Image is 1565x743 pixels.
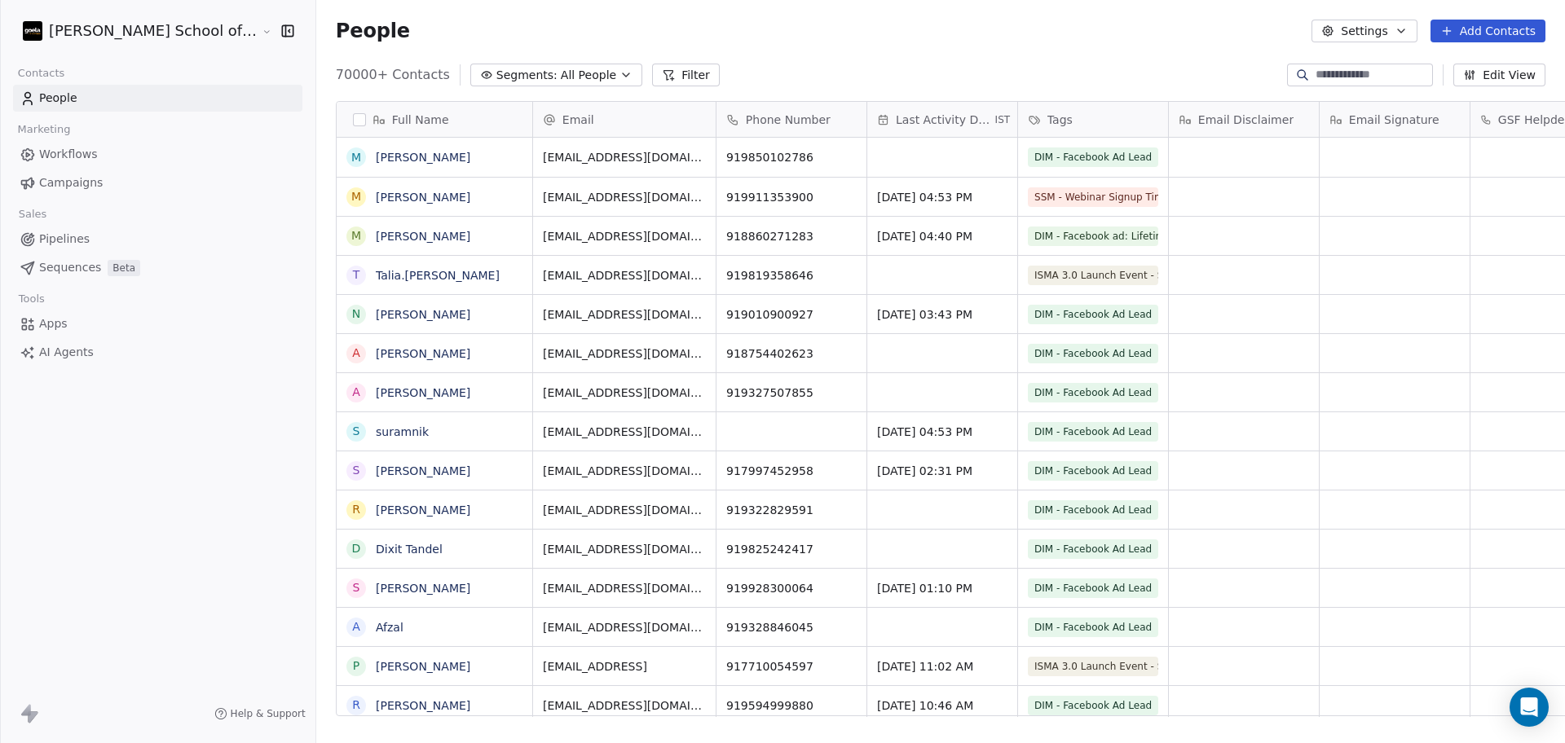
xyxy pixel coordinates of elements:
[1028,147,1158,167] span: DIM - Facebook Ad Lead
[352,618,360,635] div: A
[726,189,857,205] span: 919911353900
[1028,344,1158,363] span: DIM - Facebook Ad Lead
[543,149,706,165] span: [EMAIL_ADDRESS][DOMAIN_NAME]
[376,543,443,556] a: Dixit Tandel
[1047,112,1073,128] span: Tags
[49,20,258,42] span: [PERSON_NAME] School of Finance LLP
[20,17,250,45] button: [PERSON_NAME] School of Finance LLP
[1028,461,1158,481] span: DIM - Facebook Ad Lead
[726,463,857,479] span: 917997452958
[726,306,857,323] span: 919010900927
[352,697,360,714] div: R
[39,344,94,361] span: AI Agents
[1312,20,1417,42] button: Settings
[726,697,857,714] span: 919594999880
[352,501,360,518] div: R
[11,61,72,86] span: Contacts
[214,707,306,720] a: Help & Support
[1028,657,1158,676] span: ISMA 3.0 Launch Event - Signup
[543,580,706,596] span: [EMAIL_ADDRESS][DOMAIN_NAME]
[896,112,992,128] span: Last Activity Date
[652,64,720,86] button: Filter
[877,580,1007,596] span: [DATE] 01:10 PM
[11,202,54,226] span: Sales
[543,345,706,362] span: [EMAIL_ADDRESS][DOMAIN_NAME]
[231,707,306,720] span: Help & Support
[726,580,857,596] span: 919928300064
[1028,226,1158,246] span: DIM - Facebook ad: Lifetime Recording
[11,287,51,311] span: Tools
[13,141,302,168] a: Workflows
[543,619,706,635] span: [EMAIL_ADDRESS][DOMAIN_NAME]
[376,386,470,399] a: [PERSON_NAME]
[353,657,359,675] div: P
[13,254,302,281] a: SequencesBeta
[1028,618,1158,637] span: DIM - Facebook Ad Lead
[352,384,360,401] div: A
[1431,20,1545,42] button: Add Contacts
[1453,64,1545,86] button: Edit View
[543,267,706,284] span: [EMAIL_ADDRESS][DOMAIN_NAME]
[337,138,533,717] div: grid
[1028,500,1158,520] span: DIM - Facebook Ad Lead
[543,463,706,479] span: [EMAIL_ADDRESS][DOMAIN_NAME]
[1028,696,1158,715] span: DIM - Facebook Ad Lead
[543,502,706,518] span: [EMAIL_ADDRESS][DOMAIN_NAME]
[376,464,470,477] a: [PERSON_NAME]
[1028,539,1158,559] span: DIM - Facebook Ad Lead
[746,112,831,128] span: Phone Number
[13,226,302,253] a: Pipelines
[877,424,1007,440] span: [DATE] 04:53 PM
[352,423,359,440] div: s
[726,619,857,635] span: 919328846045
[376,660,470,673] a: [PERSON_NAME]
[11,117,77,142] span: Marketing
[726,502,857,518] span: 919322829591
[1349,112,1439,128] span: Email Signature
[1028,383,1158,402] span: DIM - Facebook Ad Lead
[543,189,706,205] span: [EMAIL_ADDRESS][DOMAIN_NAME]
[533,102,716,137] div: Email
[877,228,1007,244] span: [DATE] 04:40 PM
[543,658,706,675] span: [EMAIL_ADDRESS]
[726,228,857,244] span: 918860271283
[543,385,706,401] span: [EMAIL_ADDRESS][DOMAIN_NAME]
[376,230,470,243] a: [PERSON_NAME]
[352,579,359,596] div: s
[39,90,77,107] span: People
[39,315,68,332] span: Apps
[1028,578,1158,598] span: DIM - Facebook Ad Lead
[543,306,706,323] span: [EMAIL_ADDRESS][DOMAIN_NAME]
[726,267,857,284] span: 919819358646
[376,151,470,164] a: [PERSON_NAME]
[336,19,410,43] span: People
[877,189,1007,205] span: [DATE] 04:53 PM
[543,424,706,440] span: [EMAIL_ADDRESS][DOMAIN_NAME]
[1028,266,1158,285] span: ISMA 3.0 Launch Event - Signup
[376,699,470,712] a: [PERSON_NAME]
[877,306,1007,323] span: [DATE] 03:43 PM
[13,339,302,366] a: AI Agents
[376,191,470,204] a: [PERSON_NAME]
[351,227,361,244] div: M
[867,102,1017,137] div: Last Activity DateIST
[353,266,360,284] div: T
[351,540,360,557] div: D
[716,102,866,137] div: Phone Number
[376,503,470,517] a: [PERSON_NAME]
[23,21,42,41] img: Zeeshan%20Neck%20Print%20Dark.png
[352,462,359,479] div: S
[376,308,470,321] a: [PERSON_NAME]
[561,67,616,84] span: All People
[39,231,90,248] span: Pipelines
[1028,187,1158,207] span: SSM - Webinar Signup Time
[1028,422,1158,442] span: DIM - Facebook Ad Lead
[376,582,470,595] a: [PERSON_NAME]
[726,658,857,675] span: 917710054597
[376,269,500,282] a: Talia.[PERSON_NAME]
[726,345,857,362] span: 918754402623
[726,149,857,165] span: 919850102786
[877,463,1007,479] span: [DATE] 02:31 PM
[376,425,429,438] a: suramnik
[352,306,360,323] div: N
